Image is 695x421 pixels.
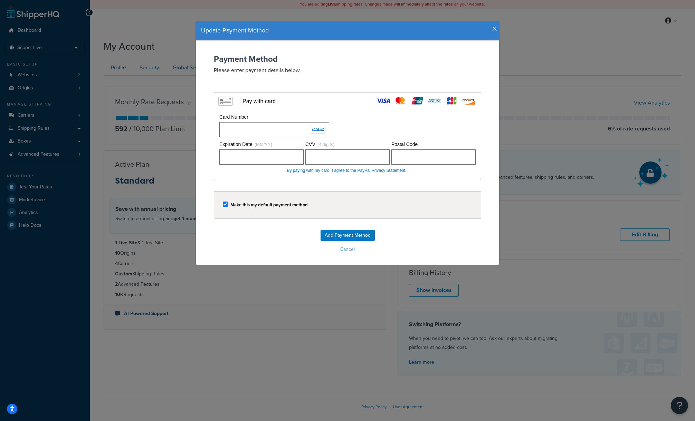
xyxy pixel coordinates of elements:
iframe: Secure Credit Card Frame - Credit Card Number [222,123,326,137]
iframe: Secure Credit Card Frame - CVV [308,150,387,164]
h2: Payment Method [214,55,481,63]
iframe: Secure Credit Card Frame - Expiration Date [222,150,301,164]
div: Expiration Date [219,141,304,148]
div: CVV [305,141,390,148]
span: (4 digits) [317,142,335,147]
input: Add Payment Method [321,230,375,241]
span: (MM/YY) [255,142,272,147]
a: By paying with my card, I agree to the PayPal Privacy Statement. [287,168,406,173]
div: Pay with card [242,98,276,105]
h4: Update Payment Method [201,26,494,35]
label: Make this my default payment method [230,202,308,207]
iframe: Secure Credit Card Frame - Postal Code [394,150,473,164]
div: Card Number [219,114,329,121]
p: Please enter payment details below. [214,66,481,74]
div: Postal Code [391,141,476,148]
button: Cancel [203,244,492,255]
